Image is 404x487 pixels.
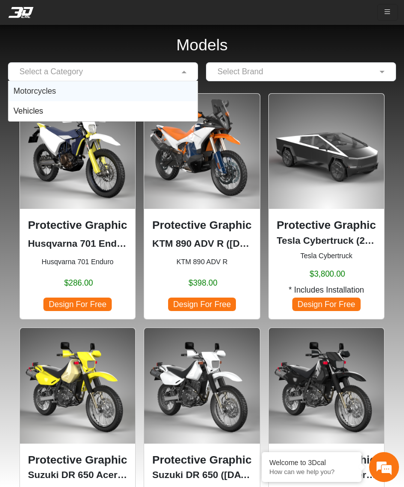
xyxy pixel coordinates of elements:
small: Tesla Cybertruck [277,251,376,261]
p: Suzuki DR 650 Acerbis Tank 5.3 Gl (1996-2024) [28,468,127,483]
p: Suzuki DR 650 (1996-2024) [152,468,251,483]
p: Protective Graphic Kit [28,452,127,469]
span: Design For Free [43,298,111,311]
p: Protective Graphic Kit [152,452,251,469]
span: $3,800.00 [310,268,345,280]
span: $286.00 [64,277,93,289]
span: Design For Free [168,298,236,311]
p: Protective Graphic Kit [152,217,251,234]
img: DR 650Acerbis Tank 6.6 Gl1996-2024 [269,328,384,443]
p: How can we help you? [269,468,354,476]
small: Husqvarna 701 Enduro [28,257,127,267]
img: DR 650Acerbis Tank 5.3 Gl1996-2024 [20,328,135,443]
img: Cybertrucknull2024 [269,94,384,209]
p: Protective Graphic Kit [277,217,376,234]
ng-dropdown-panel: Options List [8,81,198,122]
p: Husqvarna 701 Enduro (2016-2024) [28,237,127,251]
img: DR 6501996-2024 [144,328,259,443]
p: Tesla Cybertruck (2024) [277,234,376,248]
h2: Models [176,32,227,58]
small: KTM 890 ADV R [152,257,251,267]
span: Design For Free [292,298,360,311]
span: * Includes Installation [289,284,364,296]
span: Motorcycles [13,87,56,95]
p: KTM 890 ADV R (2023-2025) [152,237,251,251]
div: KTM 890 ADV R [144,93,260,320]
p: Protective Graphic Kit [277,452,376,469]
div: Husqvarna 701 Enduro [19,93,136,320]
p: Protective Graphic Kit [28,217,127,234]
div: Welcome to 3Dcal [269,459,354,467]
span: Vehicles [13,107,43,115]
img: 701 Enduronull2016-2024 [20,94,135,209]
img: 890 ADV R null2023-2025 [144,94,259,209]
span: $398.00 [189,277,217,289]
div: Tesla Cybertruck [268,93,385,320]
